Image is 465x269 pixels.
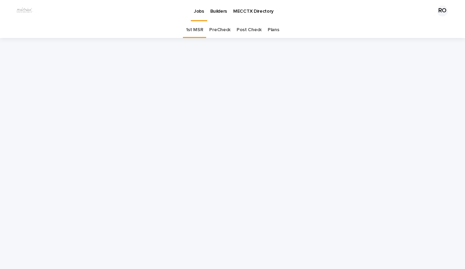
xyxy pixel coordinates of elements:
a: PreCheck [209,22,230,38]
img: dhEtdSsQReaQtgKTuLrt [14,4,35,18]
div: RO [437,5,448,16]
a: Post Check [237,22,262,38]
a: 1st MSR [186,22,203,38]
a: Plans [268,22,279,38]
